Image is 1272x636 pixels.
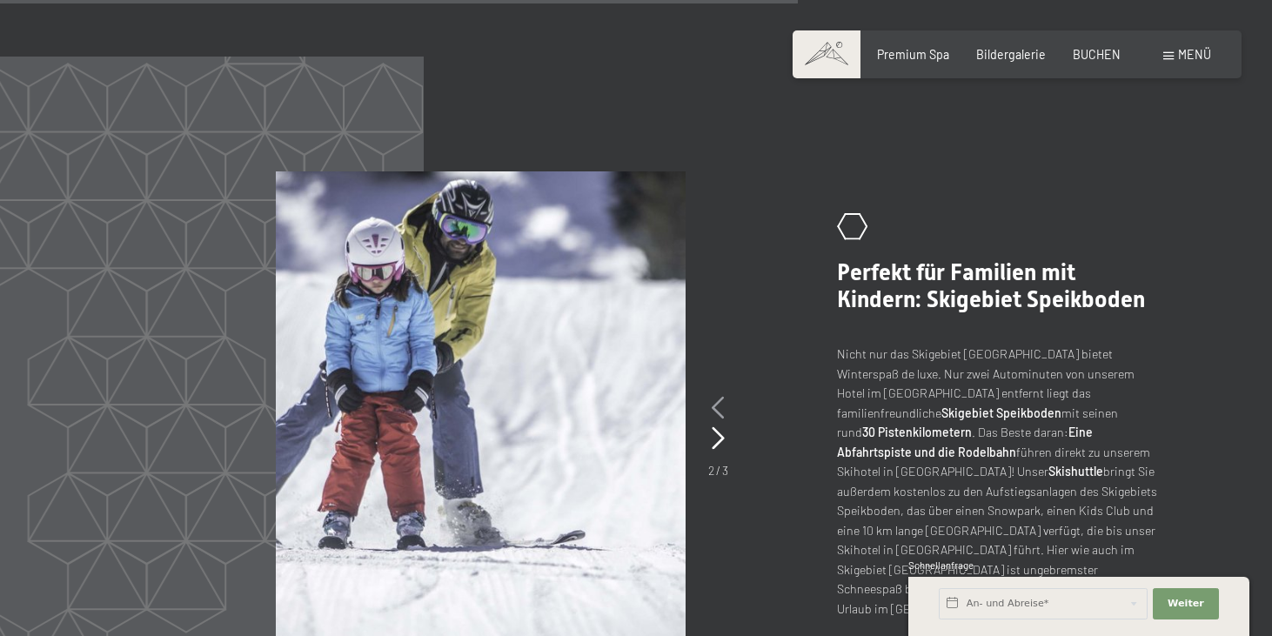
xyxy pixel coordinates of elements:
[1168,597,1204,611] span: Weiter
[837,345,1159,619] p: Nicht nur das Skigebiet [GEOGRAPHIC_DATA] bietet Winterspaß de luxe. Nur zwei Autominuten von uns...
[722,463,728,478] span: 3
[1073,47,1121,62] a: BUCHEN
[837,425,1093,459] strong: Eine Abfahrtspiste und die Rodelbahn
[862,425,972,439] strong: 30 Pistenkilometern
[837,259,1145,313] span: Perfekt für Familien mit Kindern: Skigebiet Speikboden
[976,47,1046,62] a: Bildergalerie
[716,463,720,478] span: /
[1153,588,1219,619] button: Weiter
[708,463,714,478] span: 2
[1178,47,1211,62] span: Menü
[877,47,949,62] a: Premium Spa
[941,405,1061,420] strong: Skigebiet Speikboden
[1048,464,1103,479] strong: Skishuttle
[908,559,974,571] span: Schnellanfrage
